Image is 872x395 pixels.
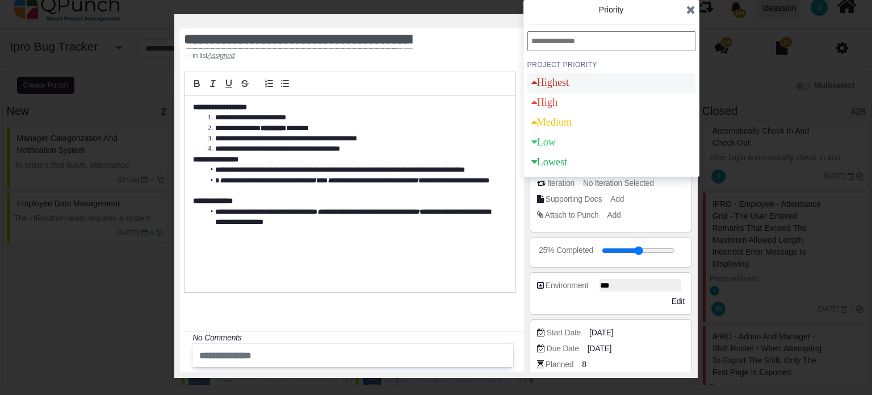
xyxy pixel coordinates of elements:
span: No Iteration Selected [583,178,654,188]
span: [DATE] [588,343,611,355]
span: Add [610,194,624,203]
div: Low [531,137,556,147]
div: Planned [546,359,573,371]
div: 25% Completed [539,244,593,256]
span: 8 [582,359,586,371]
div: Start Date [547,327,581,339]
div: Lowest [531,157,568,167]
div: Environment [546,280,589,292]
i: No Comments [192,333,241,342]
div: Supporting Docs [546,193,602,205]
footer: in list [184,51,458,61]
span: Edit [672,297,685,306]
div: Due Date [547,343,579,355]
div: Iteration [547,177,575,189]
div: Medium [531,117,572,127]
span: [DATE] [589,327,613,339]
div: Highest [531,77,569,88]
h4: PROJECT Priority [527,60,695,69]
div: Attach to Punch [545,209,599,221]
div: High [531,97,557,107]
span: Add [607,210,621,219]
span: Priority [599,5,624,14]
u: Assigned [207,52,234,60]
cite: Source Title [207,52,234,60]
